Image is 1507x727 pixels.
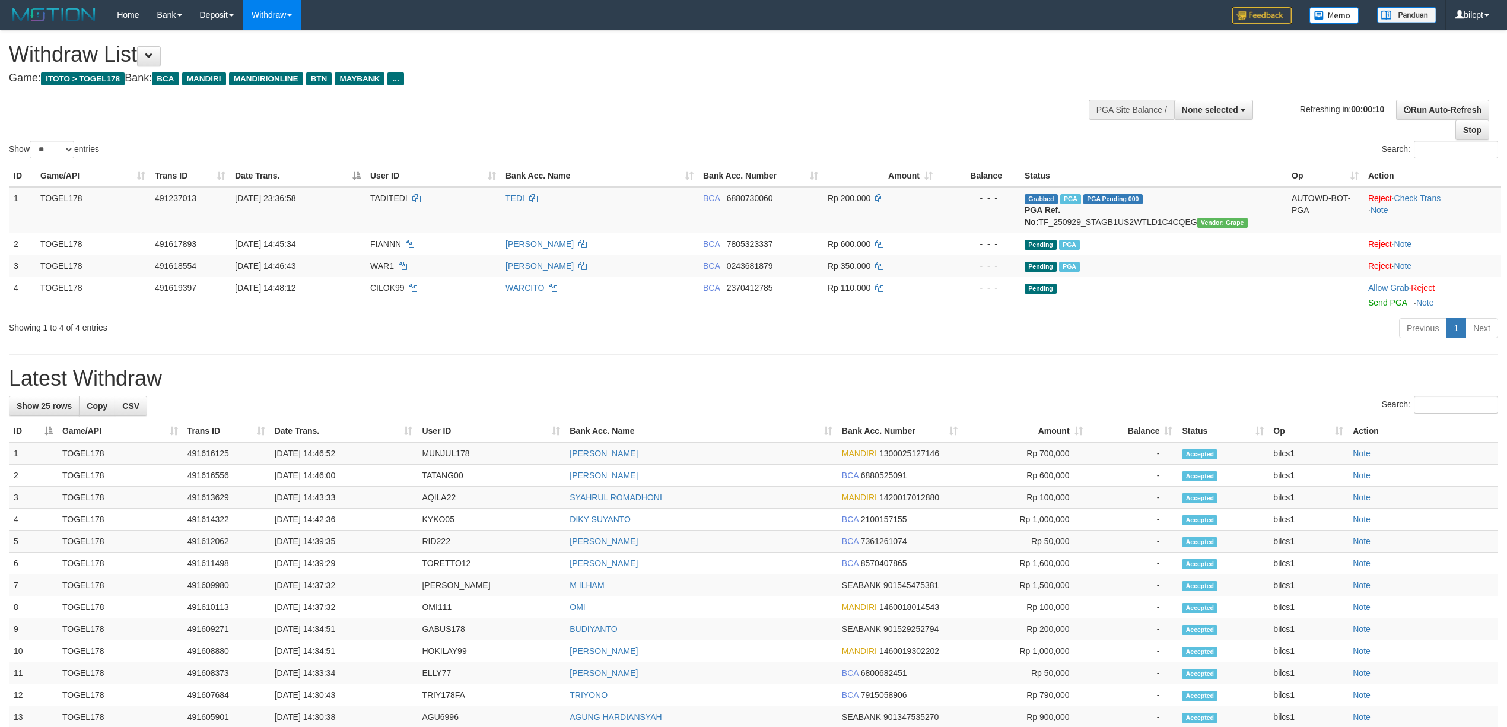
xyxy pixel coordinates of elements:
[570,646,638,656] a: [PERSON_NAME]
[58,574,183,596] td: TOGEL178
[9,367,1498,391] h1: Latest Withdraw
[235,283,295,293] span: [DATE] 14:48:12
[115,396,147,416] a: CSV
[235,193,295,203] span: [DATE] 23:36:58
[962,509,1088,531] td: Rp 1,000,000
[1353,558,1371,568] a: Note
[1182,581,1217,591] span: Accepted
[861,536,907,546] span: Copy 7361261074 to clipboard
[9,187,36,233] td: 1
[1396,100,1489,120] a: Run Auto-Refresh
[1455,120,1489,140] a: Stop
[30,141,74,158] select: Showentries
[9,531,58,553] td: 5
[570,712,662,722] a: AGUNG HARDIANSYAH
[1088,574,1178,596] td: -
[36,255,150,277] td: TOGEL178
[962,487,1088,509] td: Rp 100,000
[861,471,907,480] span: Copy 6880525091 to clipboard
[565,420,837,442] th: Bank Acc. Name: activate to sort column ascending
[183,684,270,706] td: 491607684
[1182,669,1217,679] span: Accepted
[828,239,870,249] span: Rp 600.000
[703,283,720,293] span: BCA
[861,690,907,700] span: Copy 7915058906 to clipboard
[417,596,565,618] td: OMI111
[270,465,418,487] td: [DATE] 14:46:00
[9,396,80,416] a: Show 25 rows
[1287,187,1363,233] td: AUTOWD-BOT-PGA
[1177,420,1268,442] th: Status: activate to sort column ascending
[962,531,1088,553] td: Rp 50,000
[962,618,1088,640] td: Rp 200,000
[1353,536,1371,546] a: Note
[58,442,183,465] td: TOGEL178
[1368,239,1392,249] a: Reject
[879,493,939,502] span: Copy 1420017012880 to clipboard
[9,487,58,509] td: 3
[58,487,183,509] td: TOGEL178
[1353,646,1371,656] a: Note
[1353,449,1371,458] a: Note
[962,640,1088,662] td: Rp 1,000,000
[1268,531,1348,553] td: bilcs1
[150,165,230,187] th: Trans ID: activate to sort column ascending
[417,553,565,574] td: TORETTO12
[962,574,1088,596] td: Rp 1,500,000
[183,465,270,487] td: 491616556
[58,420,183,442] th: Game/API: activate to sort column ascending
[417,640,565,662] td: HOKILAY99
[1353,580,1371,590] a: Note
[962,465,1088,487] td: Rp 600,000
[58,684,183,706] td: TOGEL178
[1020,187,1287,233] td: TF_250929_STAGB1US2WTLD1C4CQEG
[1182,691,1217,701] span: Accepted
[942,238,1015,250] div: - - -
[183,487,270,509] td: 491613629
[570,558,638,568] a: [PERSON_NAME]
[570,471,638,480] a: [PERSON_NAME]
[1020,165,1287,187] th: Status
[1368,283,1411,293] span: ·
[570,493,662,502] a: SYAHRUL ROMADHONI
[229,72,303,85] span: MANDIRIONLINE
[9,165,36,187] th: ID
[9,596,58,618] td: 8
[842,471,859,480] span: BCA
[883,712,939,722] span: Copy 901347535270 to clipboard
[270,640,418,662] td: [DATE] 14:34:51
[879,646,939,656] span: Copy 1460019302202 to clipboard
[1088,509,1178,531] td: -
[183,509,270,531] td: 491614322
[1368,298,1407,307] a: Send PGA
[842,602,877,612] span: MANDIRI
[1268,662,1348,684] td: bilcs1
[270,420,418,442] th: Date Trans.: activate to sort column ascending
[501,165,698,187] th: Bank Acc. Name: activate to sort column ascending
[1371,205,1388,215] a: Note
[9,442,58,465] td: 1
[1088,553,1178,574] td: -
[942,282,1015,294] div: - - -
[727,239,773,249] span: Copy 7805323337 to clipboard
[1232,7,1292,24] img: Feedback.jpg
[183,553,270,574] td: 491611498
[1416,298,1434,307] a: Note
[1182,625,1217,635] span: Accepted
[370,261,394,271] span: WAR1
[387,72,403,85] span: ...
[703,193,720,203] span: BCA
[1083,194,1143,204] span: PGA Pending
[183,640,270,662] td: 491608880
[1348,420,1498,442] th: Action
[370,193,408,203] span: TADITEDI
[36,233,150,255] td: TOGEL178
[1025,240,1057,250] span: Pending
[962,662,1088,684] td: Rp 50,000
[1182,713,1217,723] span: Accepted
[1182,537,1217,547] span: Accepted
[1268,553,1348,574] td: bilcs1
[1309,7,1359,24] img: Button%20Memo.svg
[861,515,907,524] span: Copy 2100157155 to clipboard
[842,558,859,568] span: BCA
